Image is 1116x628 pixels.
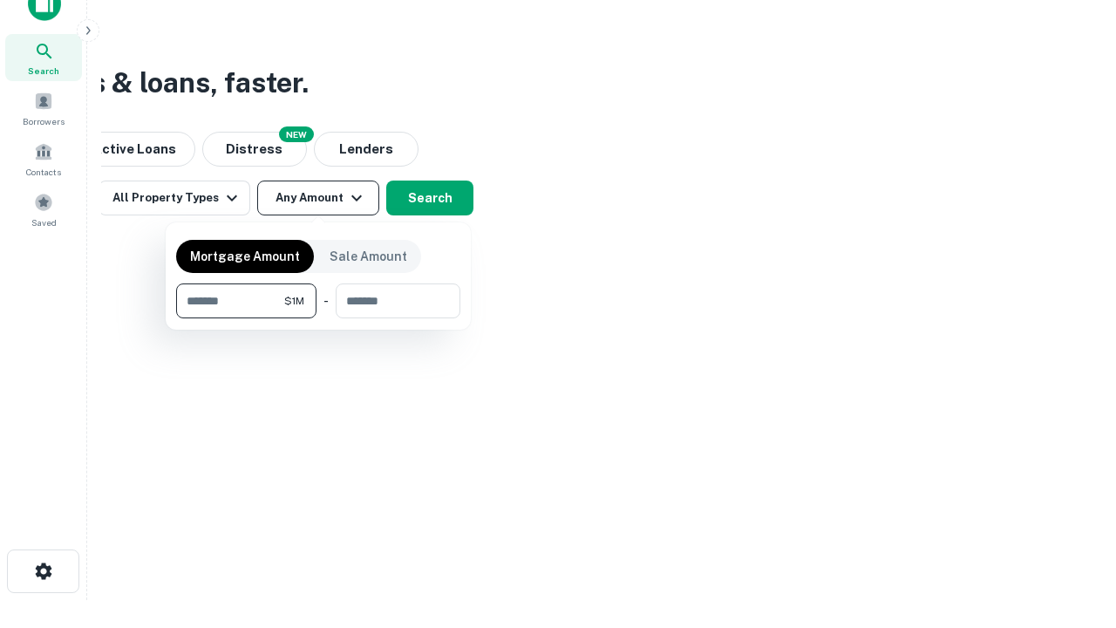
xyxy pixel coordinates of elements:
iframe: Chat Widget [1029,488,1116,572]
p: Sale Amount [330,247,407,266]
span: $1M [284,293,304,309]
p: Mortgage Amount [190,247,300,266]
div: - [323,283,329,318]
